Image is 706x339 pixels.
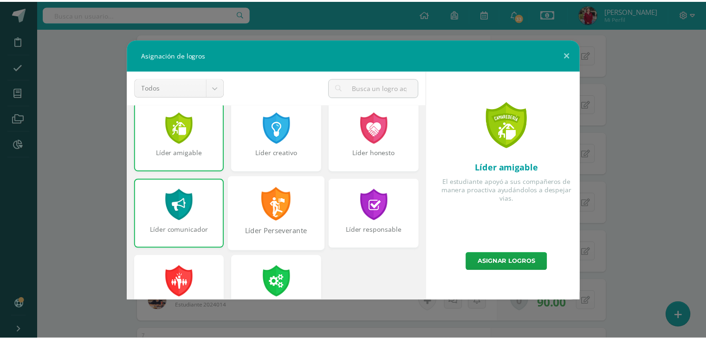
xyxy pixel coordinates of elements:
button: Close (Esc) [559,39,585,71]
span: Todos [143,78,201,96]
div: Líder amigable [445,162,578,173]
div: Líder creativo [234,148,324,166]
div: Líder comunicador [136,225,226,243]
a: Asignar logros [470,253,552,271]
a: Todos [136,78,226,96]
div: Líder Perseverante [231,225,327,245]
div: El estudiante apoyó a sus compañeros de manera proactiva ayudándolos a despejar vias. [445,177,578,203]
div: Líder honesto [333,148,422,166]
div: Líder amigable [136,148,226,166]
div: Líder responsable [333,225,422,243]
input: Busca un logro aquí... [332,78,421,97]
div: Asignación de logros [128,39,585,71]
